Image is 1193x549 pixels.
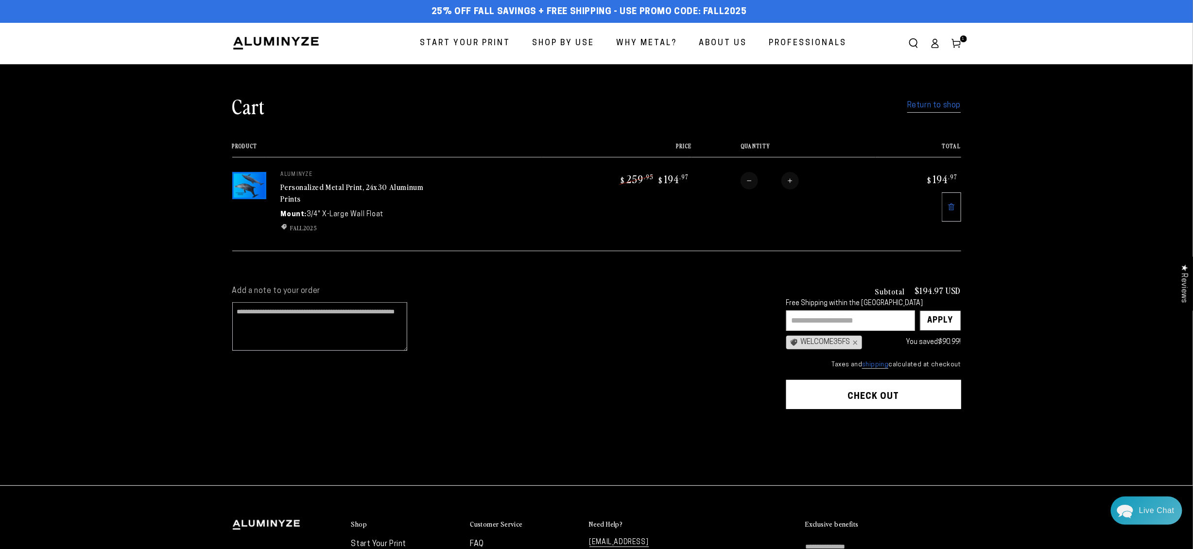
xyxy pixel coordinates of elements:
[644,172,654,181] sup: .95
[351,520,461,529] summary: Shop
[962,35,965,42] span: 1
[5,92,24,110] img: d43a2b16f90f7195f4c1ce3167853375
[915,286,961,295] p: $194.97 USD
[903,33,924,54] summary: Search our site
[232,93,265,119] h1: Cart
[938,339,960,346] span: $90.99
[135,216,165,223] a: Appreciate
[769,36,847,51] span: Professionals
[589,520,623,529] h2: Need Help?
[589,520,699,529] summary: Need Help?
[875,287,905,295] h3: Subtotal
[73,43,133,50] span: Away until [DATE]
[1175,257,1193,310] div: Click to open Judge.me floating reviews tab
[281,172,427,178] p: aluminyze
[762,31,854,56] a: Professionals
[232,286,767,296] label: Add a note to your order
[850,339,858,346] div: ×
[136,103,165,110] span: Appreciate
[621,175,625,185] span: $
[699,36,747,51] span: About Us
[39,75,186,93] p: After you upload you can click on the photo and then zoom in a little
[281,209,307,220] dt: Mount:
[679,172,689,181] sup: .97
[1139,497,1175,525] div: Contact Us Directly
[470,540,484,548] a: FAQ
[180,295,199,310] button: Reply
[281,223,427,232] li: FALL2025
[7,7,24,33] a: Back
[5,205,24,223] img: d43a2b16f90f7195f4c1ce3167853375
[806,520,961,529] summary: Exclusive benefits
[29,216,201,224] div: [PERSON_NAME] · [DATE] 11:00 AM ·
[470,520,580,529] summary: Customer Service
[232,172,266,199] img: 24"x30" Rectangle White Glossy Aluminyzed Photo
[862,361,888,369] a: shipping
[786,336,862,349] div: WELCOME35FS
[91,240,191,249] p: Thanks. I’m going to send in now
[19,126,191,163] p: I realize you can't see my order yet. It looks fine on the CART page. When I go to next page, The...
[786,428,961,449] iframe: PayPal-paypal
[74,282,132,287] a: We run onRe:amaze
[307,209,383,220] dd: 3/4" X-Large Wall Float
[619,172,654,186] bdi: 259
[806,520,859,529] h2: Exclusive benefits
[692,31,755,56] a: About Us
[692,143,876,157] th: Quantity
[470,520,523,529] h2: Customer Service
[232,36,320,51] img: Aluminyze
[867,336,961,348] div: You saved !
[758,172,781,189] input: Quantity for Personalized Metal Print, 24x30 Aluminum Prints
[657,172,689,186] bdi: 194
[39,197,165,206] p: That white border is not part of your photo
[942,192,961,222] a: Remove 24"x30" Rectangle White Glossy Aluminyzed Photo
[281,223,427,232] ul: Discount
[104,280,131,288] span: Re:amaze
[1111,497,1182,525] div: Chat widget toggle
[658,175,663,185] span: $
[232,143,542,157] th: Product
[29,103,201,111] div: [PERSON_NAME] · [DATE] 10:36 AM ·
[5,173,201,181] div: [DATE] 10:54 AM
[281,181,424,205] a: Personalized Metal Print, 24x30 Aluminum Prints
[432,7,747,17] span: 25% off FALL Savings + Free Shipping - Use Promo Code: FALL2025
[525,31,602,56] a: Shop By Use
[786,360,961,370] small: Taxes and calculated at checkout
[5,258,201,267] div: [DATE] 12:17 PM · Viewed
[907,99,961,113] a: Return to shop
[926,172,958,186] bdi: 194
[928,311,953,330] div: Apply
[420,36,511,51] span: Start Your Print
[786,300,961,308] div: Free Shipping within the [GEOGRAPHIC_DATA]
[542,143,692,157] th: Price
[617,36,677,51] span: Why Metal?
[786,380,961,409] button: Check out
[351,520,367,529] h2: Shop
[533,36,595,51] span: Shop By Use
[949,172,958,181] sup: .97
[135,103,165,110] a: Appreciate
[351,540,407,548] a: Start Your Print
[609,31,685,56] a: Why Metal?
[876,143,961,157] th: Total
[413,31,518,56] a: Start Your Print
[136,216,165,223] span: Appreciate
[928,175,932,185] span: $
